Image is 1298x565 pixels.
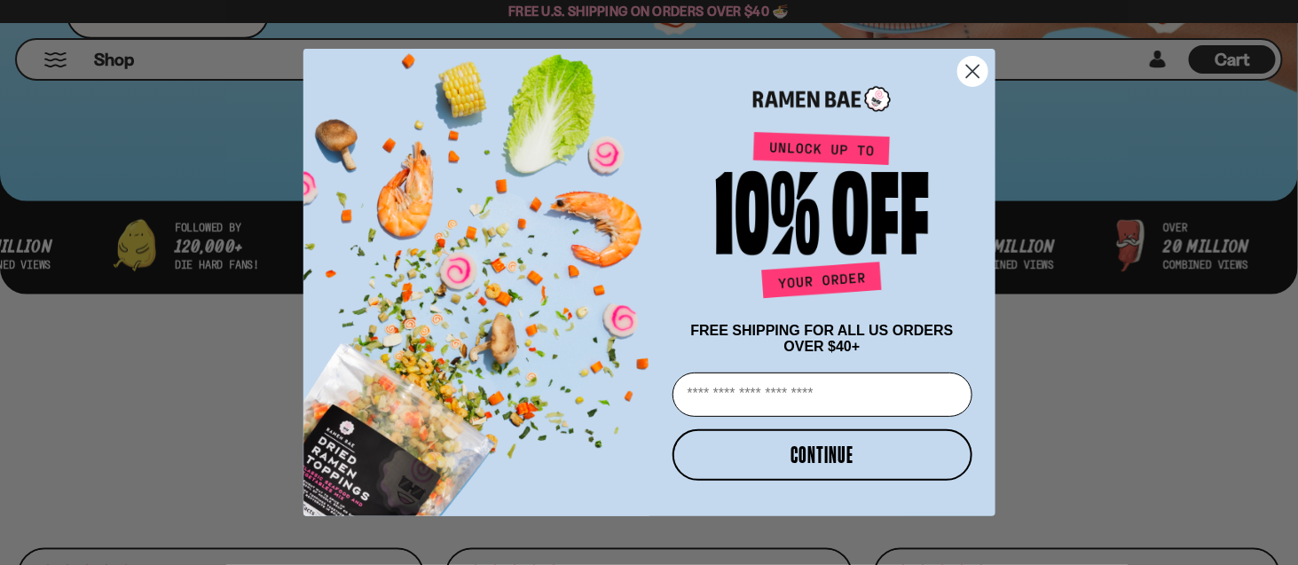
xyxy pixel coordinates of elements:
[673,429,972,481] button: CONTINUE
[303,34,665,516] img: ce7035ce-2e49-461c-ae4b-8ade7372f32c.png
[712,131,933,305] img: Unlock up to 10% off
[957,56,988,87] button: Close dialog
[690,323,953,354] span: FREE SHIPPING FOR ALL US ORDERS OVER $40+
[753,84,891,114] img: Ramen Bae Logo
